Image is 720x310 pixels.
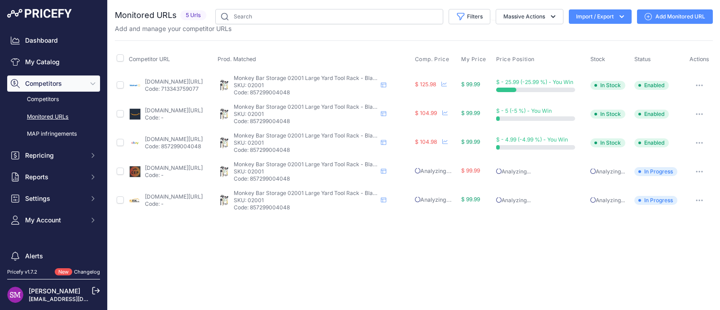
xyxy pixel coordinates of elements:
[145,193,203,200] a: [DOMAIN_NAME][URL]
[55,268,72,276] span: New
[634,81,669,90] span: Enabled
[590,197,631,204] p: Analyzing...
[234,89,377,96] p: Code: 857299004048
[7,248,100,264] a: Alerts
[7,147,100,164] button: Repricing
[496,168,587,175] p: Analyzing...
[634,196,677,205] span: In Progress
[215,9,443,24] input: Search
[7,268,37,276] div: Pricefy v1.7.2
[496,79,573,85] span: $ - 25.99 (-25.99 %) - You Win
[415,56,451,63] button: Comp. Price
[25,194,84,203] span: Settings
[415,138,437,145] span: $ 104.98
[7,126,100,142] a: MAP infringements
[590,138,625,147] span: In Stock
[145,114,203,121] p: Code: -
[634,110,669,119] span: Enabled
[234,204,377,211] p: Code: 857299004048
[590,56,605,62] span: Stock
[234,111,377,118] p: SKU: 02001
[234,146,377,154] p: Code: 857299004048
[25,216,84,225] span: My Account
[234,197,377,204] p: SKU: 02001
[461,81,480,88] span: $ 99.99
[7,169,100,185] button: Reports
[29,296,122,302] a: [EMAIL_ADDRESS][DOMAIN_NAME]
[7,32,100,298] nav: Sidebar
[7,92,100,107] a: Competitors
[415,81,436,88] span: $ 125.98
[7,54,100,70] a: My Catalog
[145,136,203,142] a: [DOMAIN_NAME][URL]
[634,56,651,62] span: Status
[590,110,625,119] span: In Stock
[461,56,488,63] button: My Price
[234,190,415,196] span: Monkey Bar Storage 02001 Large Yard Tool Rack - Black - 4 Feet Long
[7,32,100,49] a: Dashboard
[415,196,452,203] span: Analyzing...
[234,139,377,146] p: SKU: 02001
[74,269,100,275] a: Changelog
[7,75,100,92] button: Competitors
[496,107,552,114] span: $ - 5 (-5 %) - You Win
[590,168,631,175] p: Analyzing...
[461,56,486,63] span: My Price
[25,151,84,160] span: Repricing
[145,143,203,150] p: Code: 857299004048
[115,9,177,22] h2: Monitored URLs
[145,172,203,179] p: Code: -
[145,200,203,208] p: Code: -
[145,85,203,93] p: Code: 713343759077
[145,164,203,171] a: [DOMAIN_NAME][URL]
[449,9,490,24] button: Filters
[234,175,377,182] p: Code: 857299004048
[234,75,415,81] span: Monkey Bar Storage 02001 Large Yard Tool Rack - Black - 4 Feet Long
[569,9,632,24] button: Import / Export
[496,197,587,204] p: Analyzing...
[496,136,568,143] span: $ - 4.99 (-4.99 %) - You Win
[689,56,709,62] span: Actions
[634,167,677,176] span: In Progress
[634,138,669,147] span: Enabled
[461,167,480,174] span: $ 99.99
[234,118,377,125] p: Code: 857299004048
[25,173,84,182] span: Reports
[415,56,449,63] span: Comp. Price
[461,110,480,116] span: $ 99.99
[461,138,480,145] span: $ 99.99
[234,161,415,168] span: Monkey Bar Storage 02001 Large Yard Tool Rack - Black - 4 Feet Long
[415,110,437,116] span: $ 104.99
[234,132,415,139] span: Monkey Bar Storage 02001 Large Yard Tool Rack - Black - 4 Feet Long
[637,9,713,24] a: Add Monitored URL
[7,9,72,18] img: Pricefy Logo
[7,190,100,207] button: Settings
[145,107,203,114] a: [DOMAIN_NAME][URL]
[234,82,377,89] p: SKU: 02001
[115,24,231,33] p: Add and manage your competitor URLs
[129,56,170,62] span: Competitor URL
[218,56,256,62] span: Prod. Matched
[415,168,452,174] span: Analyzing...
[7,109,100,125] a: Monitored URLs
[234,103,415,110] span: Monkey Bar Storage 02001 Large Yard Tool Rack - Black - 4 Feet Long
[7,212,100,228] button: My Account
[461,196,480,203] span: $ 99.99
[145,78,203,85] a: [DOMAIN_NAME][URL]
[496,56,535,63] span: Price Position
[496,9,563,24] button: Massive Actions
[25,79,84,88] span: Competitors
[496,56,537,63] button: Price Position
[234,168,377,175] p: SKU: 02001
[29,287,80,295] a: [PERSON_NAME]
[180,10,206,21] span: 5 Urls
[590,81,625,90] span: In Stock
